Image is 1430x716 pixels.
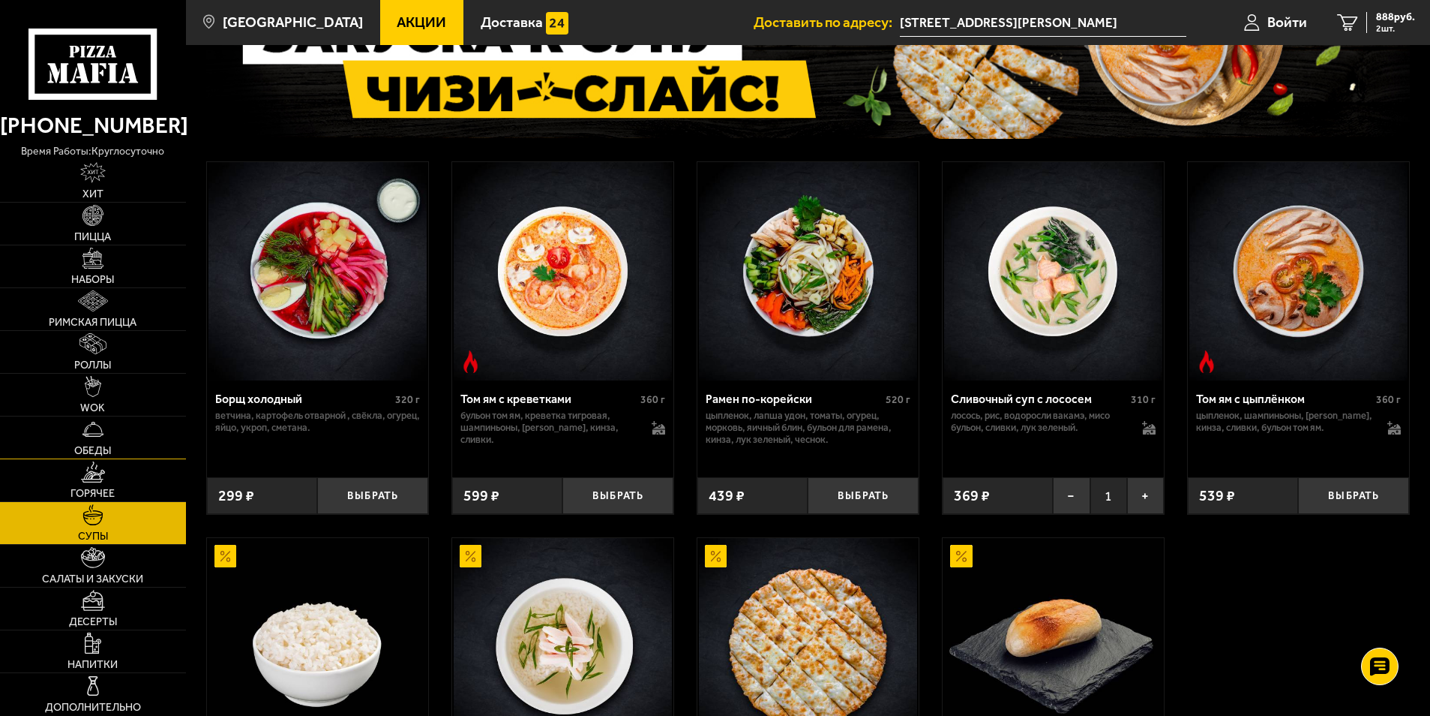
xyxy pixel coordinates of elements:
span: Напитки [67,660,118,670]
p: бульон том ям, креветка тигровая, шампиньоны, [PERSON_NAME], кинза, сливки. [460,410,637,446]
span: Хит [82,189,103,200]
img: Том ям с цыплёнком [1189,162,1408,381]
span: Супы [78,531,108,542]
img: Том ям с креветками [454,162,672,381]
span: Пицца [74,232,111,242]
input: Ваш адрес доставки [900,9,1186,37]
div: Сливочный суп с лососем [951,392,1127,406]
img: Борщ холодный [208,162,427,381]
a: Острое блюдоТом ям с креветками [452,162,673,381]
span: 2 шт. [1376,24,1415,33]
span: Доставка [481,15,543,29]
img: Острое блюдо [1195,350,1218,373]
p: ветчина, картофель отварной , свёкла, огурец, яйцо, укроп, сметана. [215,410,420,434]
button: − [1053,477,1090,514]
button: Выбрать [562,477,673,514]
img: Акционный [705,545,727,567]
span: 599 ₽ [463,489,499,504]
p: лосось, рис, водоросли вакамэ, мисо бульон, сливки, лук зеленый. [951,410,1128,434]
img: Акционный [950,545,973,567]
span: Доставить по адресу: [754,15,900,29]
div: Том ям с креветками [460,392,637,406]
span: 1 [1090,477,1127,514]
span: Акции [397,15,446,29]
a: Рамен по-корейски [697,162,919,381]
img: Сливочный суп с лососем [944,162,1162,381]
span: 360 г [1376,393,1401,406]
span: Дополнительно [45,702,141,713]
span: Салаты и закуски [42,574,143,585]
span: 299 ₽ [218,489,254,504]
a: Борщ холодный [207,162,428,381]
div: Борщ холодный [215,392,391,406]
span: 360 г [640,393,665,406]
a: Острое блюдоТом ям с цыплёнком [1188,162,1409,381]
span: 310 г [1131,393,1156,406]
img: Акционный [460,545,482,567]
div: Рамен по-корейски [706,392,882,406]
span: 320 г [395,393,420,406]
a: Сливочный суп с лососем [943,162,1164,381]
span: 520 г [886,393,910,406]
img: Острое блюдо [460,350,482,373]
span: 369 ₽ [954,489,990,504]
button: + [1127,477,1164,514]
span: Римская пицца [49,317,136,328]
span: 888 руб. [1376,12,1415,23]
img: Акционный [214,545,237,567]
div: Том ям с цыплёнком [1196,392,1372,406]
span: Обеды [74,446,111,456]
span: Десерты [69,617,117,627]
span: WOK [80,403,105,414]
p: цыпленок, лапша удон, томаты, огурец, морковь, яичный блин, бульон для рамена, кинза, лук зеленый... [706,410,910,446]
p: цыпленок, шампиньоны, [PERSON_NAME], кинза, сливки, бульон том ям. [1196,410,1373,434]
img: Рамен по-корейски [699,162,917,381]
span: [GEOGRAPHIC_DATA] [223,15,363,29]
span: Войти [1267,15,1307,29]
button: Выбрать [808,477,919,514]
button: Выбрать [317,477,428,514]
span: Роллы [74,360,111,371]
span: Наборы [71,275,114,285]
button: Выбрать [1298,477,1409,514]
img: 15daf4d41897b9f0e9f617042186c801.svg [546,12,568,35]
span: Горячее [70,489,115,499]
span: 439 ₽ [709,489,745,504]
span: 539 ₽ [1199,489,1235,504]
